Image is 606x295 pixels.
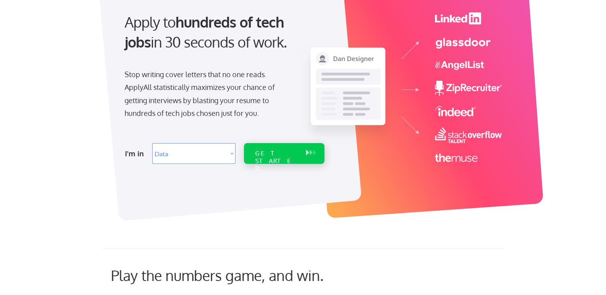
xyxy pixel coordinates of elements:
div: Apply to in 30 seconds of work. [125,12,321,52]
div: GET STARTED [255,149,298,173]
div: Play the numbers game, and win. [111,267,359,284]
div: Stop writing cover letters that no one reads. ApplyAll statistically maximizes your chance of get... [125,68,289,120]
div: I'm in [125,147,147,160]
strong: hundreds of tech jobs [125,13,288,51]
